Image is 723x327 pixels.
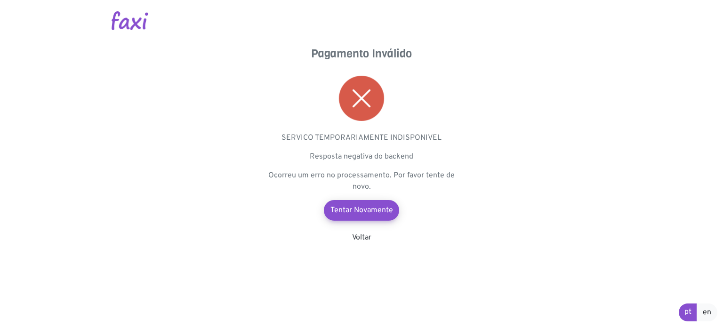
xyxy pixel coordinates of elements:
a: en [697,303,717,321]
p: Resposta negativa do backend [267,151,456,162]
a: Tentar Novamente [324,200,399,221]
a: pt [679,303,697,321]
p: Ocorreu um erro no processamento. Por favor tente de novo. [267,170,456,192]
p: SERVICO TEMPORARIAMENTE INDISPONIVEL [267,132,456,144]
h4: Pagamento Inválido [267,47,456,61]
a: Voltar [352,233,371,242]
img: error [339,76,384,121]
